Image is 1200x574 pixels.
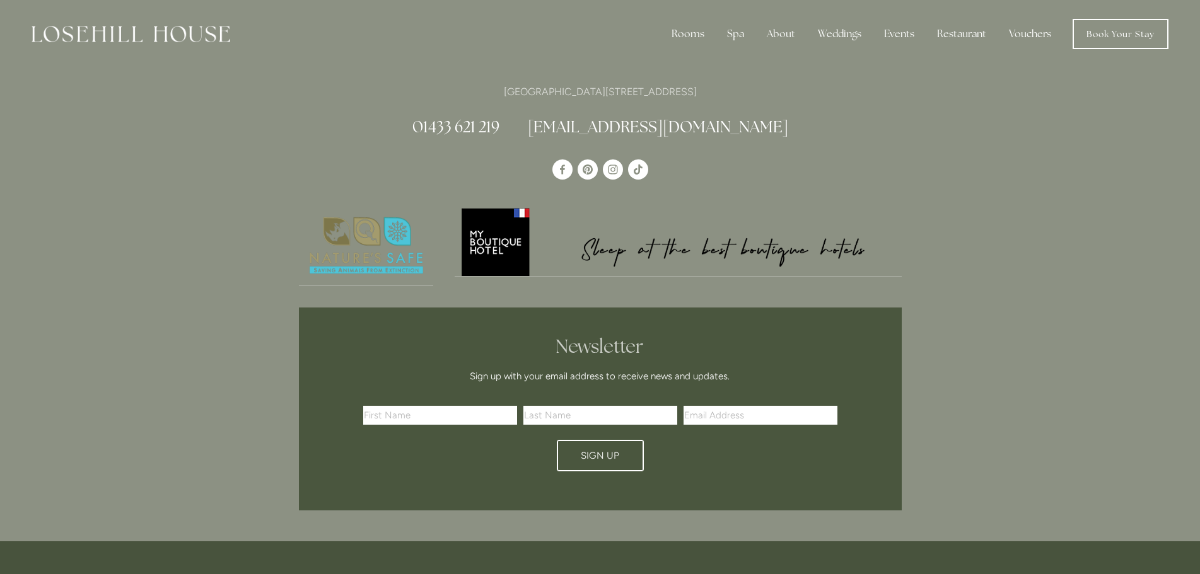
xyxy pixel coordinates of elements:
input: Last Name [523,406,677,425]
img: Nature's Safe - Logo [299,206,434,285]
input: First Name [363,406,517,425]
div: Events [874,21,924,47]
div: Rooms [661,21,714,47]
p: Sign up with your email address to receive news and updates. [368,369,833,384]
a: Vouchers [999,21,1061,47]
h2: Newsletter [368,335,833,358]
span: Sign Up [581,450,619,461]
img: Losehill House [32,26,230,42]
a: Instagram [603,159,623,180]
a: Pinterest [578,159,598,180]
p: [GEOGRAPHIC_DATA][STREET_ADDRESS] [299,83,902,100]
a: [EMAIL_ADDRESS][DOMAIN_NAME] [528,117,788,137]
div: About [757,21,805,47]
div: Spa [717,21,754,47]
a: My Boutique Hotel - Logo [455,206,902,277]
button: Sign Up [557,440,644,471]
input: Email Address [684,406,837,425]
div: Restaurant [927,21,996,47]
img: My Boutique Hotel - Logo [455,206,902,276]
a: Losehill House Hotel & Spa [552,159,573,180]
a: TikTok [628,159,648,180]
a: Book Your Stay [1073,19,1168,49]
div: Weddings [808,21,871,47]
a: 01433 621 219 [412,117,499,137]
